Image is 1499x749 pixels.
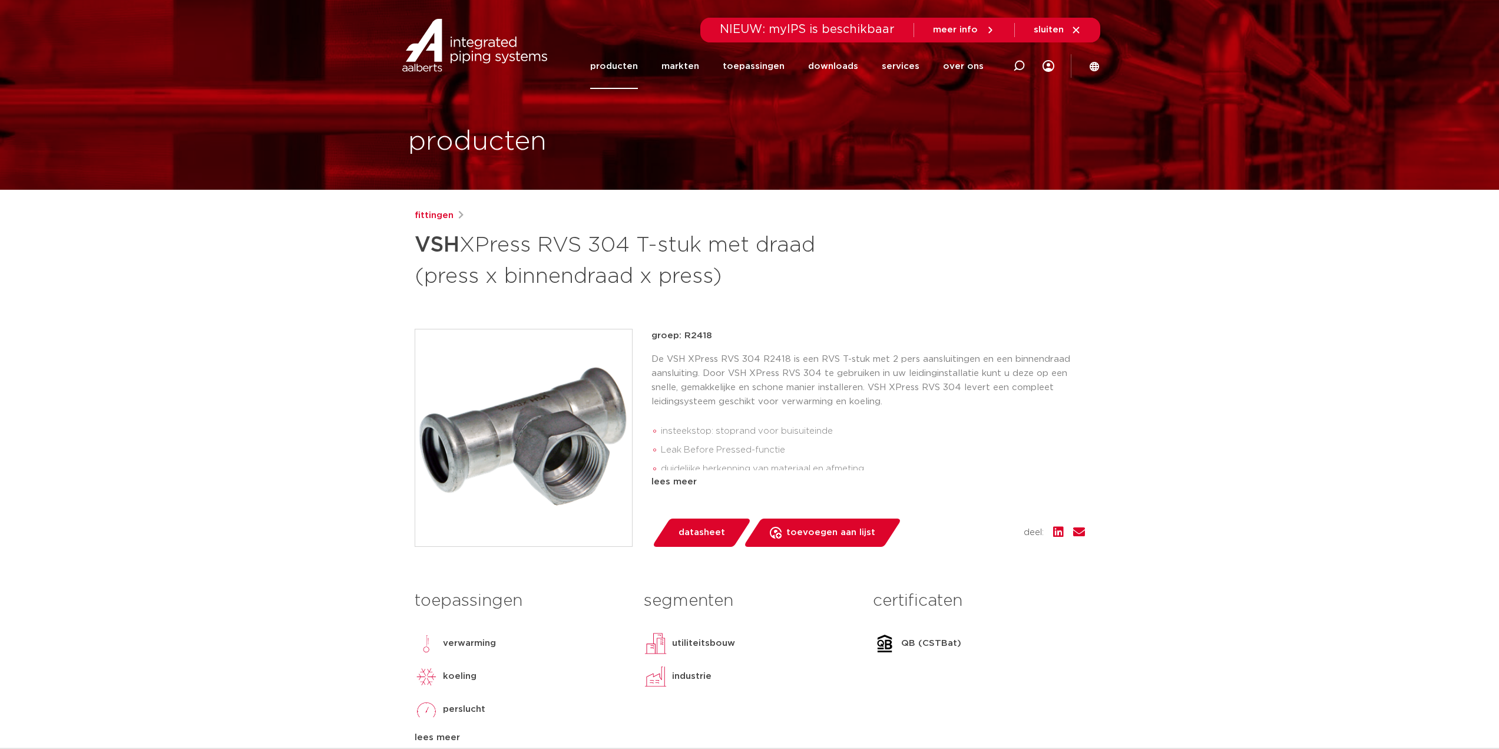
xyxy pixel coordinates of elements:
img: koeling [415,665,438,688]
img: industrie [644,665,667,688]
p: utiliteitsbouw [672,636,735,651]
p: industrie [672,669,712,684]
span: meer info [933,25,978,34]
h1: producten [408,123,547,161]
nav: Menu [590,44,984,89]
li: Leak Before Pressed-functie [661,441,1085,460]
a: over ons [943,44,984,89]
p: QB (CSTBat) [901,636,961,651]
li: insteekstop: stoprand voor buisuiteinde [661,422,1085,441]
li: duidelijke herkenning van materiaal en afmeting [661,460,1085,479]
a: markten [661,44,699,89]
img: Product Image for VSH XPress RVS 304 T-stuk met draad (press x binnendraad x press) [415,329,632,546]
h1: XPress RVS 304 T-stuk met draad (press x binnendraad x press) [415,227,857,291]
a: datasheet [651,519,752,547]
a: toepassingen [723,44,785,89]
p: koeling [443,669,476,684]
p: groep: R2418 [651,329,1085,343]
a: producten [590,44,638,89]
a: meer info [933,25,995,35]
a: services [882,44,919,89]
strong: VSH [415,235,459,256]
span: datasheet [679,523,725,542]
img: QB (CSTBat) [873,632,896,655]
img: utiliteitsbouw [644,632,667,655]
span: toevoegen aan lijst [786,523,875,542]
a: sluiten [1034,25,1081,35]
span: sluiten [1034,25,1064,34]
img: perslucht [415,698,438,721]
h3: segmenten [644,589,855,613]
p: De VSH XPress RVS 304 R2418 is een RVS T-stuk met 2 pers aansluitingen en een binnendraad aanslui... [651,352,1085,409]
h3: toepassingen [415,589,626,613]
a: fittingen [415,209,454,223]
span: NIEUW: myIPS is beschikbaar [720,24,895,35]
p: verwarming [443,636,496,651]
a: downloads [808,44,858,89]
p: perslucht [443,702,485,717]
h3: certificaten [873,589,1084,613]
div: lees meer [415,731,626,745]
span: deel: [1024,526,1044,540]
img: verwarming [415,632,438,655]
div: lees meer [651,475,1085,489]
